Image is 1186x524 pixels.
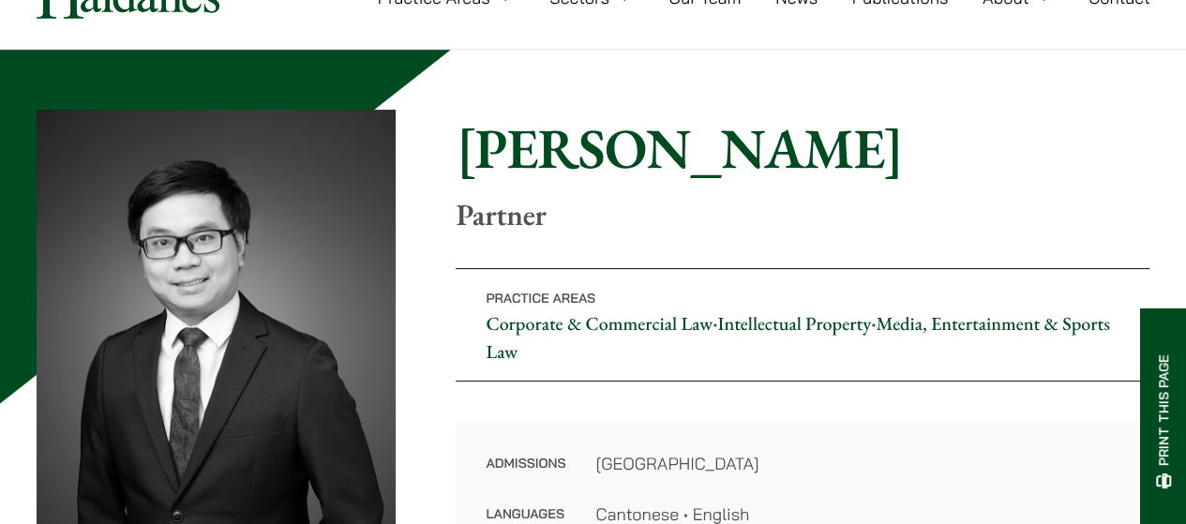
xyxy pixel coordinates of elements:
a: Intellectual Property [717,311,871,336]
a: Media, Entertainment & Sports Law [486,311,1109,364]
p: • • [456,268,1149,382]
dt: Admissions [486,451,565,502]
dd: [GEOGRAPHIC_DATA] [595,451,1119,476]
a: Corporate & Commercial Law [486,311,713,336]
span: Practice Areas [486,290,595,307]
p: Partner [456,197,1149,232]
h1: [PERSON_NAME] [456,114,1149,182]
